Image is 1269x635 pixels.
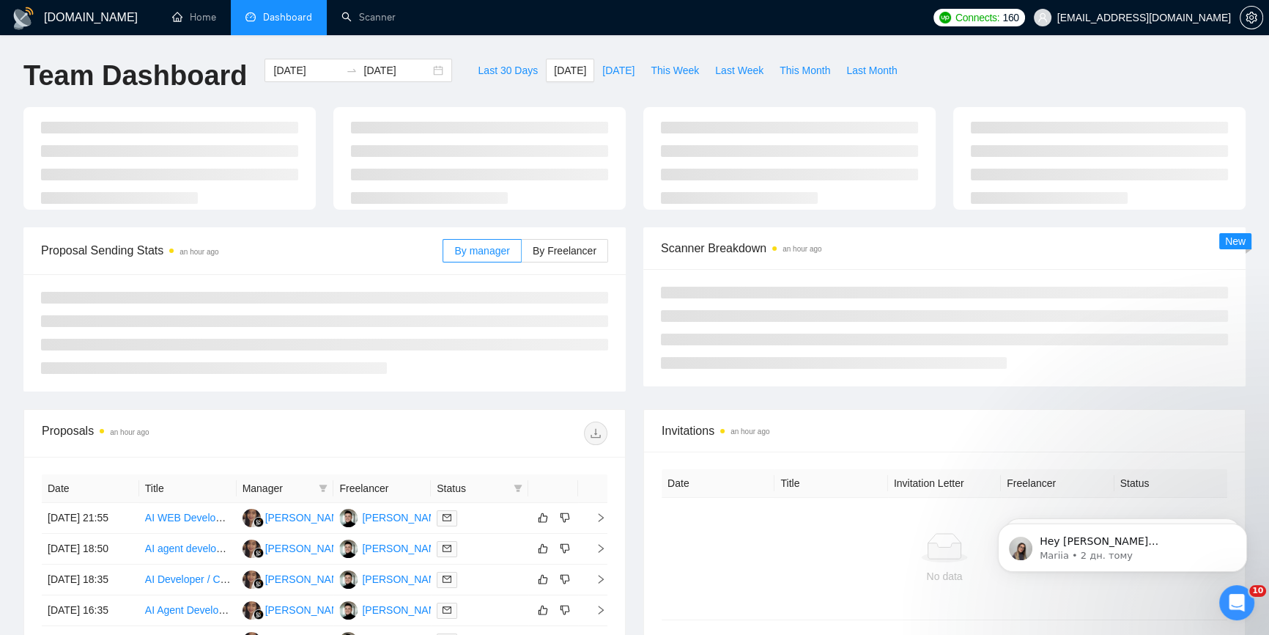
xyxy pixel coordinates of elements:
[265,540,349,557] div: [PERSON_NAME]
[243,509,261,527] img: DS
[339,542,446,554] a: BK[PERSON_NAME]
[846,62,897,78] span: Last Month
[243,573,349,584] a: DS[PERSON_NAME]
[339,603,446,615] a: BK[PERSON_NAME]
[1219,585,1254,620] iframe: Intercom live chat
[245,12,256,22] span: dashboard
[42,595,139,626] td: [DATE] 16:35
[939,12,951,23] img: upwork-logo.png
[1240,12,1262,23] span: setting
[362,602,446,618] div: [PERSON_NAME]
[715,62,763,78] span: Last Week
[662,422,1227,440] span: Invitations
[662,469,774,498] th: Date
[1225,235,1246,247] span: New
[110,428,149,436] time: an hour ago
[265,602,349,618] div: [PERSON_NAME]
[346,65,358,76] span: to
[237,474,334,503] th: Manager
[730,427,769,436] time: an hour ago
[339,570,358,589] img: BK
[594,59,643,82] button: [DATE]
[534,540,552,557] button: like
[538,604,548,616] span: like
[560,512,570,524] span: dislike
[243,601,261,620] img: DS
[651,62,699,78] span: This Week
[443,544,451,553] span: mail
[534,570,552,588] button: like
[533,245,596,257] span: By Freelancer
[1002,10,1018,26] span: 160
[1037,12,1048,23] span: user
[780,62,830,78] span: This Month
[243,570,261,589] img: DS
[139,474,237,503] th: Title
[41,241,443,260] span: Proposal Sending Stats
[534,509,552,526] button: like
[556,601,574,619] button: dislike
[339,601,358,620] img: BK
[362,540,446,557] div: [PERSON_NAME]
[560,573,570,585] span: dislike
[145,604,247,616] a: AI Agent Development
[339,509,358,527] img: BK
[538,543,548,554] span: like
[319,484,328,493] span: filter
[538,512,548,524] span: like
[341,11,396,23] a: searchScanner
[838,59,905,82] button: Last Month
[556,570,574,588] button: dislike
[42,534,139,565] td: [DATE] 18:50
[243,540,261,558] img: DS
[554,62,586,78] span: [DATE]
[139,595,237,626] td: AI Agent Development
[362,571,446,587] div: [PERSON_NAME]
[42,503,139,534] td: [DATE] 21:55
[316,477,330,499] span: filter
[42,422,325,445] div: Proposals
[454,245,509,257] span: By manager
[23,59,247,93] h1: Team Dashboard
[774,469,887,498] th: Title
[560,604,570,616] span: dislike
[12,7,35,30] img: logo
[1249,585,1266,597] span: 10
[145,573,338,585] a: AI Developer / Computer Vision Developer
[363,62,430,78] input: End date
[602,62,634,78] span: [DATE]
[707,59,772,82] button: Last Week
[42,565,139,595] td: [DATE] 18:35
[534,601,552,619] button: like
[254,548,264,558] img: gigradar-bm.png
[511,477,525,499] span: filter
[643,59,707,82] button: This Week
[254,609,264,620] img: gigradar-bm.png
[443,575,451,584] span: mail
[265,510,349,526] div: [PERSON_NAME]
[584,574,606,584] span: right
[673,568,1216,584] div: No data
[470,59,546,82] button: Last 30 Days
[346,65,358,76] span: swap-right
[514,484,522,493] span: filter
[443,606,451,614] span: mail
[584,513,606,523] span: right
[339,540,358,558] img: BK
[243,511,349,523] a: DS[PERSON_NAME]
[1240,6,1263,29] button: setting
[661,239,1228,257] span: Scanner Breakdown
[265,571,349,587] div: [PERSON_NAME]
[560,543,570,554] span: dislike
[339,573,446,584] a: BK[PERSON_NAME]
[254,517,264,527] img: gigradar-bm.png
[139,565,237,595] td: AI Developer / Computer Vision Developer
[556,509,574,526] button: dislike
[243,480,314,496] span: Manager
[556,540,574,557] button: dislike
[145,543,245,554] a: AI agent development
